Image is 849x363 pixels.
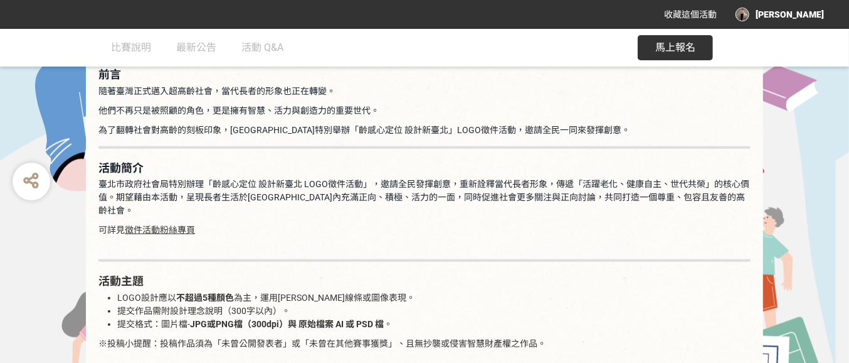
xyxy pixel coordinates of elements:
strong: 前言 [98,68,121,81]
span: 他們不再只是被照顧的角色，更是擁有智慧、活力與創造力的重要世代。 [98,106,379,116]
strong: 活動主題 [98,274,144,288]
button: 馬上報名 [638,35,713,60]
span: 臺北市政府社會局特別辦理「齡感心定位 設計新臺北 LOGO徵件活動」，邀請全民發揮創意，重新詮釋當代長者形象，傳遞「活躍老化、健康自主、世代共榮」的核心價值。期望藉由本活動，呈現長者生活於[GE... [98,179,749,215]
a: 活動 Q&A [241,29,283,67]
strong: 活動簡介 [98,161,144,175]
span: 馬上報名 [655,41,695,53]
span: 隨著臺灣正式邁入超高齡社會，當代長者的形象也正在轉變。 [98,86,335,96]
a: 比賽說明 [111,29,151,67]
span: 活動 Q&A [241,41,283,53]
span: 收藏這個活動 [664,9,717,19]
span: 比賽說明 [111,41,151,53]
p: 可詳見 [98,224,751,250]
li: 提交作品需附設計理念說明（300字以內）。 [117,305,751,318]
span: 最新公告 [176,41,216,53]
strong: JPG或PNG檔（300dpi）與 原始檔案 AI 或 PSD 檔 [190,319,384,329]
a: 最新公告 [176,29,216,67]
li: 提交格式：圖片檔- 。 [117,318,751,331]
span: 為了翻轉社會對高齡的刻板印象，[GEOGRAPHIC_DATA]特別舉辦「齡感心定位 設計新臺北」LOGO徵件活動，邀請全民一同來發揮創意。 [98,125,630,135]
strong: 不超過5種顏色 [176,293,234,303]
a: 徵件活動粉絲專頁 [125,225,195,235]
li: LOGO設計應以 為主，運用[PERSON_NAME]線條或圖像表現。 [117,291,751,305]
